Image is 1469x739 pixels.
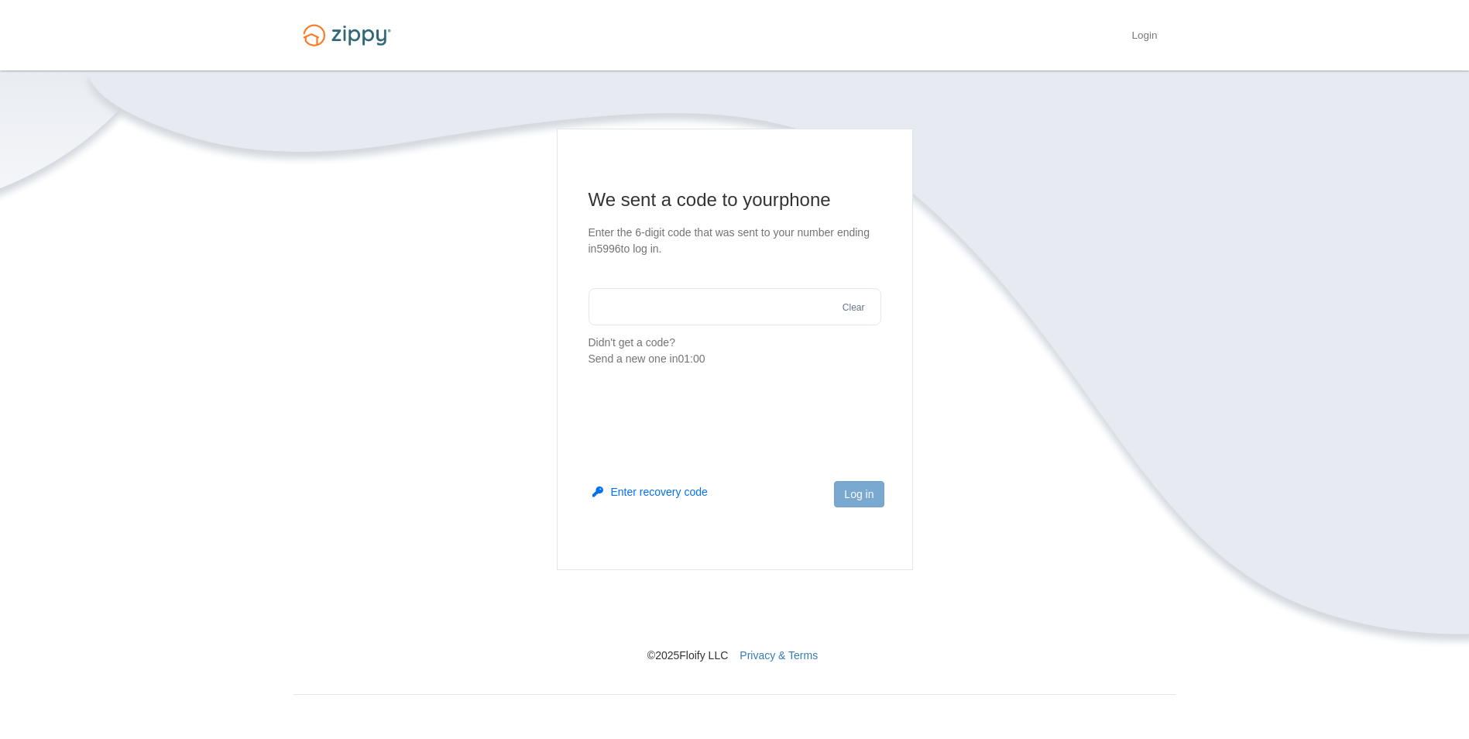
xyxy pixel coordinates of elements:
[589,187,881,212] h1: We sent a code to your phone
[592,484,708,500] button: Enter recovery code
[589,225,881,257] p: Enter the 6-digit code that was sent to your number ending in 5996 to log in.
[834,481,884,507] button: Log in
[293,570,1176,663] nav: © 2025 Floify LLC
[838,301,870,315] button: Clear
[293,17,400,53] img: Logo
[589,351,881,367] div: Send a new one in 01:00
[1131,29,1157,45] a: Login
[589,335,881,367] p: Didn't get a code?
[740,649,818,662] a: Privacy & Terms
